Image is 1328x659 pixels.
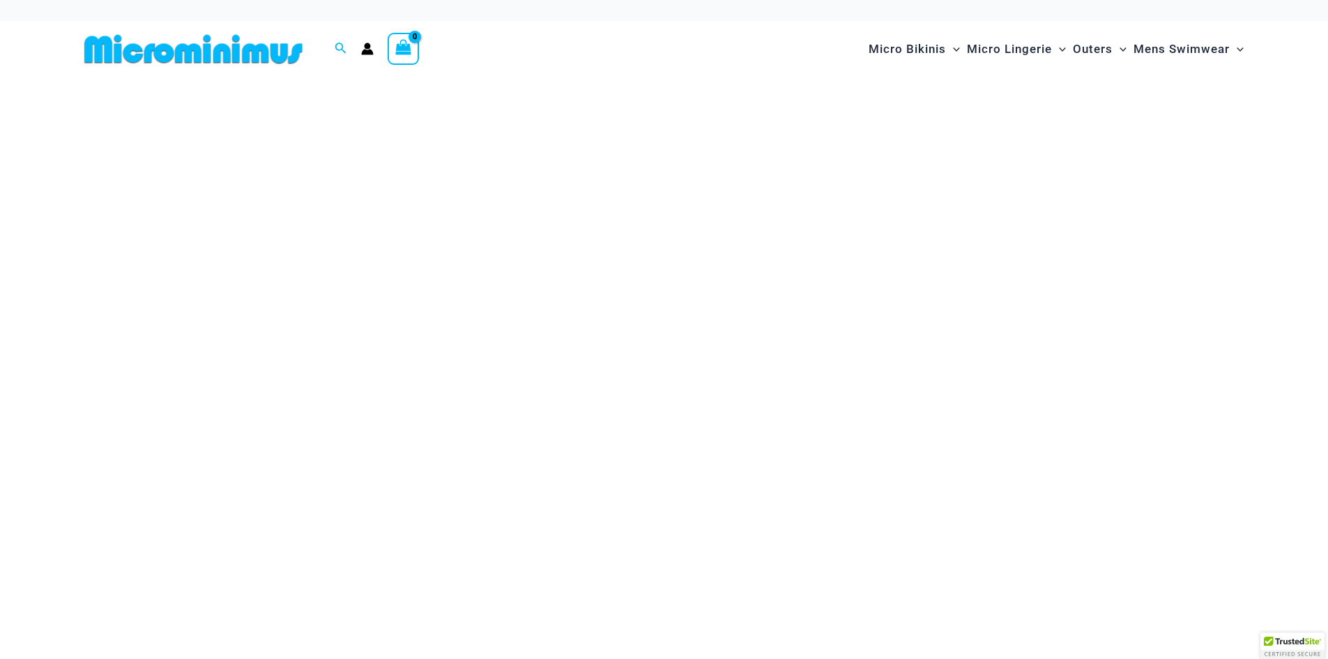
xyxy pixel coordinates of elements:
[1073,31,1113,67] span: Outers
[863,26,1250,73] nav: Site Navigation
[1134,31,1230,67] span: Mens Swimwear
[963,28,1069,70] a: Micro LingerieMenu ToggleMenu Toggle
[1260,633,1325,659] div: TrustedSite Certified
[865,28,963,70] a: Micro BikinisMenu ToggleMenu Toggle
[79,33,308,65] img: MM SHOP LOGO FLAT
[1069,28,1130,70] a: OutersMenu ToggleMenu Toggle
[967,31,1052,67] span: Micro Lingerie
[335,40,347,58] a: Search icon link
[946,31,960,67] span: Menu Toggle
[869,31,946,67] span: Micro Bikinis
[361,43,374,55] a: Account icon link
[1230,31,1244,67] span: Menu Toggle
[388,33,420,65] a: View Shopping Cart, empty
[1113,31,1127,67] span: Menu Toggle
[1052,31,1066,67] span: Menu Toggle
[1130,28,1247,70] a: Mens SwimwearMenu ToggleMenu Toggle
